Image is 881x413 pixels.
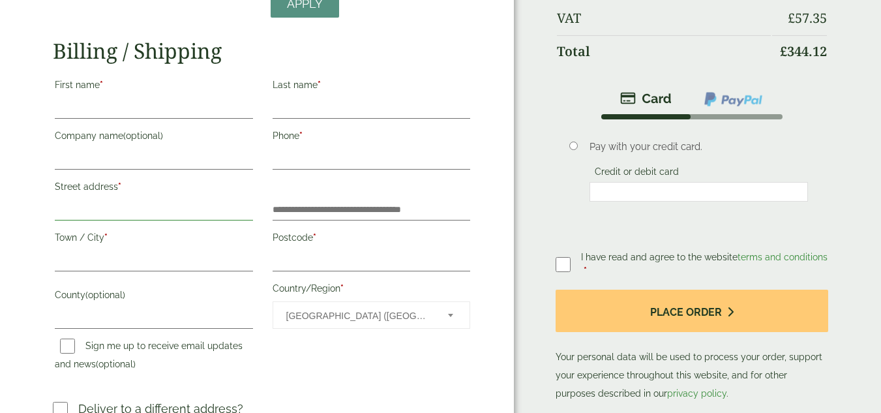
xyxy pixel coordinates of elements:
[273,127,471,149] label: Phone
[100,80,103,90] abbr: required
[556,290,828,332] button: Place order
[590,166,684,181] label: Credit or debit card
[286,302,431,329] span: United Kingdom (UK)
[340,283,344,294] abbr: required
[273,301,471,329] span: Country/Region
[318,80,321,90] abbr: required
[55,177,253,200] label: Street address
[85,290,125,300] span: (optional)
[55,228,253,251] label: Town / City
[55,127,253,149] label: Company name
[557,35,771,67] th: Total
[273,228,471,251] label: Postcode
[104,232,108,243] abbr: required
[53,38,472,63] h2: Billing / Shipping
[55,76,253,98] label: First name
[590,140,808,154] p: Pay with your credit card.
[593,186,804,198] iframe: Secure card payment input frame
[620,91,672,106] img: stripe.png
[667,388,726,399] a: privacy policy
[788,9,827,27] bdi: 57.35
[313,232,316,243] abbr: required
[584,266,587,276] abbr: required
[788,9,795,27] span: £
[780,42,787,60] span: £
[118,181,121,192] abbr: required
[299,130,303,141] abbr: required
[123,130,163,141] span: (optional)
[273,76,471,98] label: Last name
[557,3,771,34] th: VAT
[60,339,75,354] input: Sign me up to receive email updates and news(optional)
[780,42,827,60] bdi: 344.12
[55,286,253,308] label: County
[273,279,471,301] label: Country/Region
[581,252,828,262] span: I have read and agree to the website
[738,252,828,262] a: terms and conditions
[55,341,243,373] label: Sign me up to receive email updates and news
[96,359,136,369] span: (optional)
[556,290,828,403] p: Your personal data will be used to process your order, support your experience throughout this we...
[703,91,764,108] img: ppcp-gateway.png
